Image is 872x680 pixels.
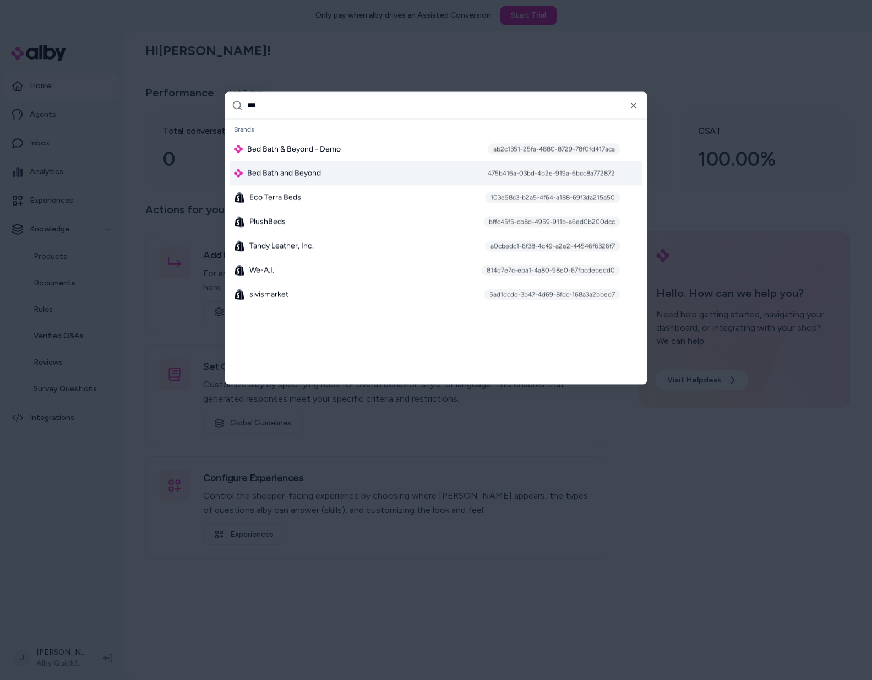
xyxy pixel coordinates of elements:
[249,289,288,300] span: sivismarket
[488,143,620,154] div: ab2c1351-25fa-4880-8729-78f0fd417aca
[481,265,620,276] div: 814d7e7c-eba1-4a80-98e0-67fbcdebedd0
[485,240,620,251] div: a0cbedc1-6f38-4c49-a2e2-44546f6326f7
[483,216,620,227] div: bffc45f5-cb8d-4959-911b-a6ed0b200dcc
[249,240,314,251] span: Tandy Leather, Inc.
[484,289,620,300] div: 5ad1dcdd-3b47-4d69-8fdc-168a3a2bbed7
[249,265,274,276] span: We-A.I.
[249,192,301,203] span: Eco Terra Beds
[234,144,243,153] img: alby Logo
[249,216,286,227] span: PlushBeds
[485,192,620,203] div: 103e98c3-b2a5-4f64-a188-69f3da215a50
[247,143,341,154] span: Bed Bath & Beyond - Demo
[230,121,642,137] div: Brands
[234,169,243,177] img: alby Logo
[247,168,321,179] span: Bed Bath and Beyond
[482,168,620,179] div: 475b416a-03bd-4b2e-919a-6bcc8a772872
